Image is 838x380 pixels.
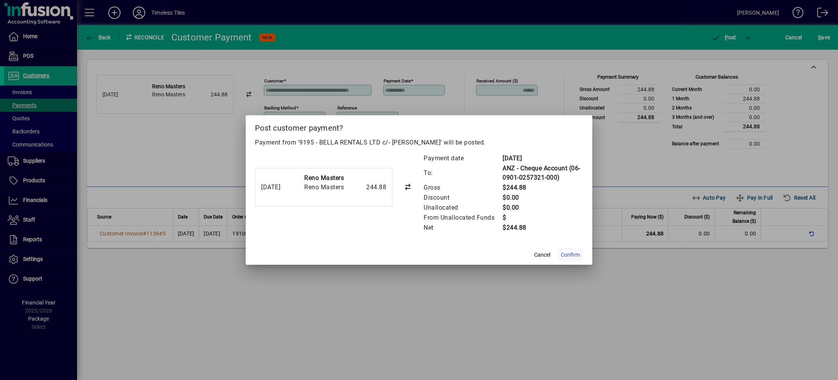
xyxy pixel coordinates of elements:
[502,193,583,203] td: $0.00
[255,138,583,147] p: Payment from '9195 - BELLA RENTALS LTD c/- [PERSON_NAME]' will be posted.
[502,203,583,213] td: $0.00
[502,153,583,163] td: [DATE]
[304,183,344,191] span: Reno Masters
[423,203,502,213] td: Unallocated
[502,163,583,183] td: ANZ - Cheque Account (06-0901-0257321-000)
[558,248,583,262] button: Confirm
[423,213,502,223] td: From Unallocated Funds
[304,174,344,182] strong: Reno Masters
[561,251,580,259] span: Confirm
[423,153,502,163] td: Payment date
[423,193,502,203] td: Discount
[423,223,502,233] td: Net
[423,163,502,183] td: To:
[348,183,386,192] div: 244.88
[530,248,555,262] button: Cancel
[502,213,583,223] td: $
[261,183,292,192] div: [DATE]
[502,183,583,193] td: $244.88
[423,183,502,193] td: Gross
[246,115,592,138] h2: Post customer payment?
[502,223,583,233] td: $244.88
[534,251,550,259] span: Cancel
